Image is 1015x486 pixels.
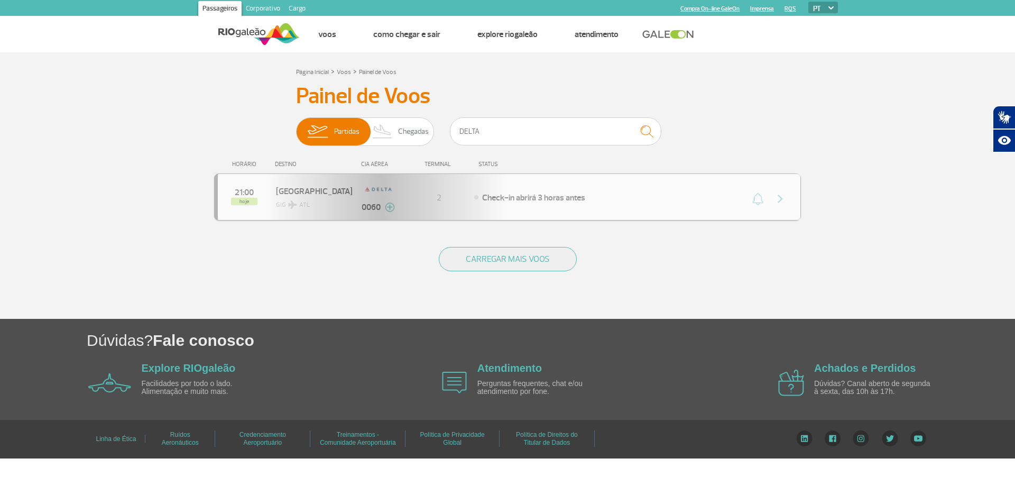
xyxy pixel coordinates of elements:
[87,329,1015,351] h1: Dúvidas?
[439,247,577,271] button: CARREGAR MAIS VOOS
[239,427,286,450] a: Credenciamento Aeroportuário
[275,161,352,168] div: DESTINO
[450,117,661,145] input: Voo, cidade ou cia aérea
[680,5,740,12] a: Compra On-line GaleOn
[785,5,796,12] a: RQS
[320,427,395,450] a: Treinamentos - Comunidade Aeroportuária
[373,29,440,40] a: Como chegar e sair
[142,362,236,374] a: Explore RIOgaleão
[993,106,1015,152] div: Plugin de acessibilidade da Hand Talk.
[516,427,578,450] a: Política de Direitos do Titular de Dados
[750,5,774,12] a: Imprensa
[814,380,936,396] p: Dúvidas? Canal aberto de segunda à sexta, das 10h às 17h.
[420,427,485,450] a: Política de Privacidade Global
[153,332,254,349] span: Fale conosco
[575,29,619,40] a: Atendimento
[825,430,841,446] img: Facebook
[477,362,542,374] a: Atendimento
[88,373,131,392] img: airplane icon
[284,1,310,18] a: Cargo
[301,118,334,145] img: slider-embarque
[993,129,1015,152] button: Abrir recursos assistivos.
[796,430,813,446] img: LinkedIn
[778,370,804,396] img: airplane icon
[353,65,357,77] a: >
[334,118,359,145] span: Partidas
[853,430,869,446] img: Instagram
[331,65,335,77] a: >
[217,161,275,168] div: HORÁRIO
[337,68,351,76] a: Voos
[882,430,898,446] img: Twitter
[814,362,916,374] a: Achados e Perdidos
[404,161,473,168] div: TERMINAL
[442,372,467,393] img: airplane icon
[242,1,284,18] a: Corporativo
[96,432,136,446] a: Linha de Ética
[142,380,263,396] p: Facilidades por todo o lado. Alimentação e muito mais.
[162,427,199,450] a: Ruídos Aeronáuticos
[296,68,329,76] a: Página Inicial
[296,83,719,109] h3: Painel de Voos
[198,1,242,18] a: Passageiros
[359,68,396,76] a: Painel de Voos
[993,106,1015,129] button: Abrir tradutor de língua de sinais.
[398,118,429,145] span: Chegadas
[473,161,559,168] div: STATUS
[367,118,398,145] img: slider-desembarque
[318,29,336,40] a: Voos
[477,380,599,396] p: Perguntas frequentes, chat e/ou atendimento por fone.
[910,430,926,446] img: YouTube
[352,161,404,168] div: CIA AÉREA
[477,29,538,40] a: Explore RIOgaleão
